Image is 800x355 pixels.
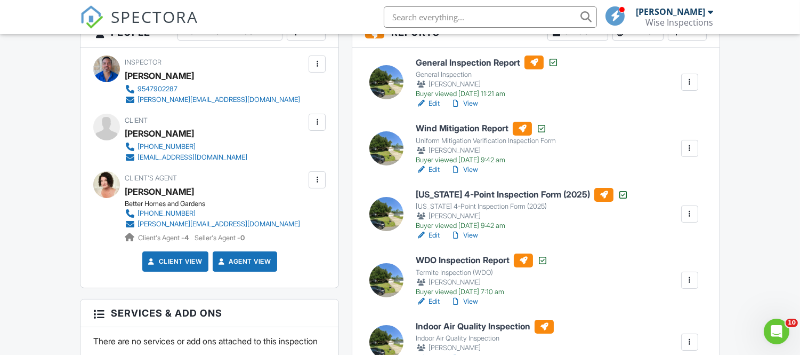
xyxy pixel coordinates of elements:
[240,234,245,242] strong: 0
[416,188,628,231] a: [US_STATE] 4-Point Inspection Form (2025) [US_STATE] 4-Point Inspection Form (2025) [PERSON_NAME]...
[416,254,548,296] a: WDO Inspection Report Termite Inspection (WDO) [PERSON_NAME] Buyer viewed [DATE] 7:10 am
[125,58,161,66] span: Inspector
[416,122,556,164] a: Wind Mitigation Report Uniform Mitigation Verification Inspection Form [PERSON_NAME] Buyer viewed...
[216,256,271,267] a: Agent View
[184,234,189,242] strong: 4
[416,230,440,241] a: Edit
[416,122,556,136] h6: Wind Mitigation Report
[416,254,548,267] h6: WDO Inspection Report
[125,116,148,124] span: Client
[416,277,548,288] div: [PERSON_NAME]
[125,200,309,208] div: Better Homes and Gardens
[416,202,628,211] div: [US_STATE] 4-Point Inspection Form (2025)
[125,208,300,219] a: [PHONE_NUMBER]
[138,220,300,228] div: [PERSON_NAME][EMAIL_ADDRESS][DOMAIN_NAME]
[416,90,559,98] div: Buyer viewed [DATE] 11:21 am
[125,84,300,94] a: 9547902287
[125,174,177,182] span: Client's Agent
[764,319,789,344] iframe: Intercom live chat
[416,188,628,202] h6: [US_STATE] 4-Point Inspection Form (2025)
[125,219,300,230] a: [PERSON_NAME][EMAIL_ADDRESS][DOMAIN_NAME]
[138,96,300,104] div: [PERSON_NAME][EMAIL_ADDRESS][DOMAIN_NAME]
[645,17,713,28] div: Wise Inspections
[450,98,478,109] a: View
[416,156,556,164] div: Buyer viewed [DATE] 9:42 am
[125,94,300,105] a: [PERSON_NAME][EMAIL_ADDRESS][DOMAIN_NAME]
[125,141,247,152] a: [PHONE_NUMBER]
[416,288,548,296] div: Buyer viewed [DATE] 7:10 am
[138,209,196,218] div: [PHONE_NUMBER]
[416,343,554,353] div: [PERSON_NAME]
[416,145,556,156] div: [PERSON_NAME]
[416,164,440,175] a: Edit
[450,230,478,241] a: View
[125,152,247,163] a: [EMAIL_ADDRESS][DOMAIN_NAME]
[450,296,478,307] a: View
[80,14,198,37] a: SPECTORA
[416,222,628,230] div: Buyer viewed [DATE] 9:42 am
[416,137,556,145] div: Uniform Mitigation Verification Inspection Form
[636,6,705,17] div: [PERSON_NAME]
[125,184,194,200] div: [PERSON_NAME]
[416,98,440,109] a: Edit
[195,234,245,242] span: Seller's Agent -
[416,269,548,277] div: Termite Inspection (WDO)
[80,299,338,327] h3: Services & Add ons
[80,5,103,29] img: The Best Home Inspection Software - Spectora
[416,296,440,307] a: Edit
[125,68,194,84] div: [PERSON_NAME]
[450,164,478,175] a: View
[786,319,798,327] span: 10
[138,234,190,242] span: Client's Agent -
[138,143,196,151] div: [PHONE_NUMBER]
[416,334,554,343] div: Indoor Air Quality Inspection
[416,79,559,90] div: [PERSON_NAME]
[111,5,198,28] span: SPECTORA
[416,56,559,69] h6: General Inspection Report
[416,320,554,354] a: Indoor Air Quality Inspection Indoor Air Quality Inspection [PERSON_NAME]
[416,320,554,334] h6: Indoor Air Quality Inspection
[138,153,247,162] div: [EMAIL_ADDRESS][DOMAIN_NAME]
[416,70,559,79] div: General Inspection
[138,85,177,93] div: 9547902287
[125,125,194,141] div: [PERSON_NAME]
[384,6,597,28] input: Search everything...
[416,211,628,222] div: [PERSON_NAME]
[146,256,203,267] a: Client View
[416,56,559,98] a: General Inspection Report General Inspection [PERSON_NAME] Buyer viewed [DATE] 11:21 am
